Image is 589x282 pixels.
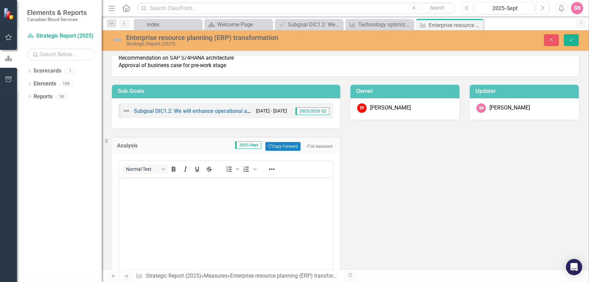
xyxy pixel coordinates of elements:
img: ClearPoint Strategy [3,7,15,19]
button: Strikethrough [203,164,215,174]
div: index [147,20,200,29]
a: Reports [34,93,53,101]
a: Welcome Page [206,20,270,29]
div: Technology optimization programs completion status [358,20,411,29]
div: » » [136,272,340,280]
div: Open Intercom Messenger [566,259,582,275]
button: Reveal or hide additional toolbar items [266,164,278,174]
div: TP [357,103,367,113]
span: 2025-Sept [235,141,261,149]
button: Block Normal Text [123,164,167,174]
small: [DATE] - [DATE] [256,108,287,114]
span: Search [430,5,445,11]
span: Normal Text [126,166,159,172]
h3: Updater [475,88,575,94]
div: 18 [56,94,67,99]
input: Search ClearPoint... [137,2,456,14]
input: Search Below... [27,48,95,60]
div: Welcome Page [217,20,270,29]
a: Scorecards [34,67,61,75]
div: Enterprise resource planning (ERP) transformation [230,273,350,279]
div: Subgoal DIC1.2: We will enhance operational and organizational productivity, support strategic ob... [288,20,341,29]
a: Elements [34,80,56,88]
div: Numbered list [241,164,258,174]
button: AI Assistant [304,142,335,151]
button: 2025-Sept [475,2,534,14]
button: Bold [168,164,179,174]
a: Strategic Report (2025) [27,32,95,40]
button: Underline [191,164,203,174]
div: [PERSON_NAME] [489,104,530,112]
img: Not Defined [122,107,130,115]
div: Bullet list [223,164,240,174]
a: Strategic Report (2025) [146,273,201,279]
a: index [136,20,200,29]
div: 1 [65,68,76,74]
div: SN [476,103,486,113]
span: 2025/2026 Q2 [296,107,329,115]
button: Copy Forward [265,142,300,151]
a: Subgoal DIC1.2: We will enhance operational and organizational productivity, support strategic ob... [277,20,341,29]
h3: Sub Goals [118,88,337,94]
div: 2025-Sept [478,4,532,13]
a: Technology optimization programs completion status [347,20,411,29]
button: Search [420,3,454,13]
button: SN [571,2,583,14]
div: [PERSON_NAME] [370,104,411,112]
a: Measures [204,273,227,279]
h3: Owner [356,88,456,94]
div: Enterprise resource planning (ERP) transformation [126,34,372,41]
div: Strategic Report (2025) [126,41,372,46]
h3: Analysis [117,143,154,149]
div: Enterprise resource planning (ERP) transformation [429,21,482,29]
small: Canadian Blood Services [27,17,87,22]
div: 109 [60,81,73,87]
span: Elements & Reports [27,8,87,17]
img: Not Defined [112,34,123,45]
button: Italic [180,164,191,174]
